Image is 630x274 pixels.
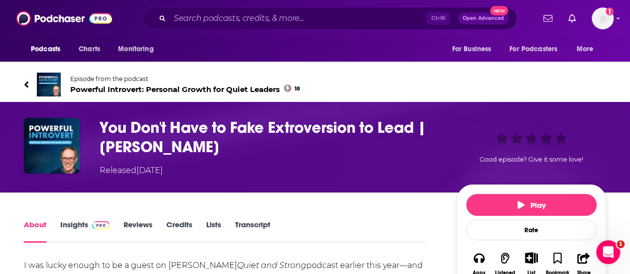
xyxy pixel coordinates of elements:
button: open menu [24,40,73,59]
div: Search podcasts, credits, & more... [142,7,517,30]
button: open menu [445,40,504,59]
div: Released [DATE] [100,165,163,177]
a: Show notifications dropdown [564,10,580,27]
span: Podcasts [31,42,60,56]
a: Transcript [235,220,270,243]
div: Rate [466,220,597,240]
button: open menu [570,40,606,59]
input: Search podcasts, credits, & more... [170,10,427,26]
span: Powerful Introvert: Personal Growth for Quiet Leaders [70,85,300,94]
button: Play [466,194,597,216]
img: User Profile [592,7,614,29]
span: Monitoring [118,42,153,56]
span: 1 [617,240,625,248]
em: Quiet and Strong [237,261,306,270]
button: open menu [503,40,572,59]
button: open menu [111,40,166,59]
a: InsightsPodchaser Pro [60,220,110,243]
svg: Add a profile image [606,7,614,15]
span: For Business [452,42,491,56]
span: More [577,42,594,56]
span: Open Advanced [463,16,504,21]
a: Powerful Introvert: Personal Growth for Quiet LeadersEpisode from the podcastPowerful Introvert: ... [24,73,315,96]
span: New [490,6,508,15]
img: You Don't Have to Fake Extroversion to Lead | David Hall [24,118,80,174]
a: Credits [166,220,192,243]
a: Show notifications dropdown [539,10,556,27]
button: Open AdvancedNew [458,12,508,24]
span: Play [517,200,546,210]
span: Good episode? Give it some love! [480,156,583,163]
img: Podchaser - Follow, Share and Rate Podcasts [16,9,112,28]
button: Show profile menu [592,7,614,29]
a: Reviews [124,220,152,243]
span: Charts [79,42,100,56]
a: About [24,220,46,243]
a: Charts [72,40,106,59]
a: Lists [206,220,221,243]
img: Powerful Introvert: Personal Growth for Quiet Leaders [37,73,61,96]
img: Podchaser Pro [92,221,110,229]
span: Ctrl K [427,12,450,25]
span: Logged in as LBraverman [592,7,614,29]
span: For Podcasters [509,42,557,56]
button: Show More Button [521,252,541,263]
h1: You Don't Have to Fake Extroversion to Lead | David Hall [100,118,441,157]
span: 18 [294,87,300,91]
span: Episode from the podcast [70,75,300,83]
iframe: Intercom live chat [596,240,620,264]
